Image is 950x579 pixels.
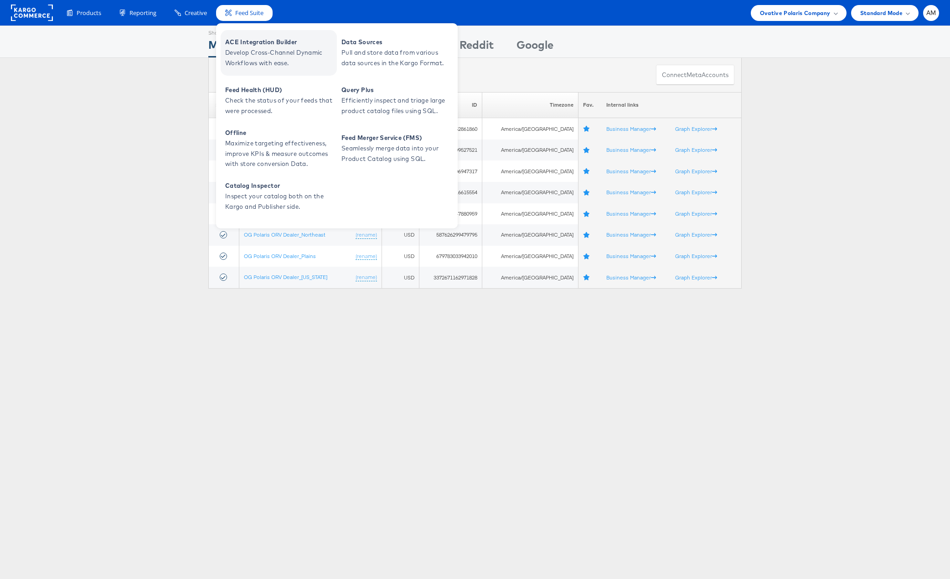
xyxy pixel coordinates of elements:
a: Catalog Inspector Inspect your catalog both on the Kargo and Publisher side. [221,174,337,219]
a: Graph Explorer [675,231,717,238]
td: America/[GEOGRAPHIC_DATA] [482,246,578,267]
a: ACE Integration Builder Develop Cross-Channel Dynamic Workflows with ease. [221,30,337,76]
span: Standard Mode [860,8,903,18]
a: OG Polaris ORV Dealer_Plains [244,253,316,259]
span: Check the status of your feeds that were processed. [225,95,335,116]
span: Seamlessly merge data into your Product Catalog using SQL. [341,143,451,164]
a: (rename) [356,274,377,281]
span: meta [687,71,702,79]
td: America/[GEOGRAPHIC_DATA] [482,118,578,140]
td: USD [382,267,419,288]
td: America/[GEOGRAPHIC_DATA] [482,203,578,225]
span: Data Sources [341,37,451,47]
a: Feed Health (HUD) Check the status of your feeds that were processed. [221,78,337,124]
td: 3372671162971828 [419,267,482,288]
a: Graph Explorer [675,189,717,196]
a: Offline Maximize targeting effectiveness, improve KPIs & measure outcomes with store conversion D... [221,126,337,171]
th: Timezone [482,92,578,118]
td: 679783033942010 [419,246,482,267]
td: America/[GEOGRAPHIC_DATA] [482,224,578,246]
a: Business Manager [606,210,656,217]
a: Business Manager [606,125,656,132]
td: America/[GEOGRAPHIC_DATA] [482,267,578,288]
div: Connected accounts [216,69,316,81]
a: Graph Explorer [675,274,717,281]
span: Products [77,9,101,17]
span: AM [926,10,936,16]
a: Graph Explorer [675,253,717,259]
span: Maximize targeting effectiveness, improve KPIs & measure outcomes with store conversion Data. [225,138,335,169]
a: Business Manager [606,168,656,175]
td: America/[GEOGRAPHIC_DATA] [482,160,578,182]
div: Showing [208,26,236,37]
td: USD [382,224,419,246]
span: Offline [225,128,335,138]
span: Efficiently inspect and triage large product catalog files using SQL. [341,95,451,116]
span: Develop Cross-Channel Dynamic Workflows with ease. [225,47,335,68]
a: OG Polaris ORV Dealer_Northeast [244,231,325,238]
a: Graph Explorer [675,146,717,153]
button: ConnectmetaAccounts [656,65,734,85]
a: Feed Merger Service (FMS) Seamlessly merge data into your Product Catalog using SQL. [337,126,453,171]
a: Business Manager [606,146,656,153]
a: Graph Explorer [675,210,717,217]
span: Feed Suite [235,9,263,17]
a: (rename) [356,253,377,260]
a: Business Manager [606,189,656,196]
td: 587626299479795 [419,224,482,246]
td: USD [382,246,419,267]
a: Business Manager [606,274,656,281]
td: America/[GEOGRAPHIC_DATA] [482,182,578,203]
span: Inspect your catalog both on the Kargo and Publisher side. [225,191,335,212]
a: OG Polaris ORV Dealer_[US_STATE] [244,274,327,280]
a: Graph Explorer [675,125,717,132]
span: Ovative Polaris Company [760,8,831,18]
a: Query Plus Efficiently inspect and triage large product catalog files using SQL. [337,78,453,124]
a: Graph Explorer [675,168,717,175]
div: Reddit [460,37,494,57]
span: Creative [185,9,207,17]
td: America/[GEOGRAPHIC_DATA] [482,140,578,161]
span: Query Plus [341,85,451,95]
span: Reporting [129,9,156,17]
a: (rename) [356,231,377,239]
span: ACE Integration Builder [225,37,335,47]
span: Pull and store data from various data sources in the Kargo Format. [341,47,451,68]
div: Google [516,37,553,57]
a: Business Manager [606,253,656,259]
span: Catalog Inspector [225,181,335,191]
a: Data Sources Pull and store data from various data sources in the Kargo Format. [337,30,453,76]
div: Meta [208,37,236,57]
span: Feed Merger Service (FMS) [341,133,451,143]
span: Feed Health (HUD) [225,85,335,95]
a: Business Manager [606,231,656,238]
th: Status [209,92,239,118]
